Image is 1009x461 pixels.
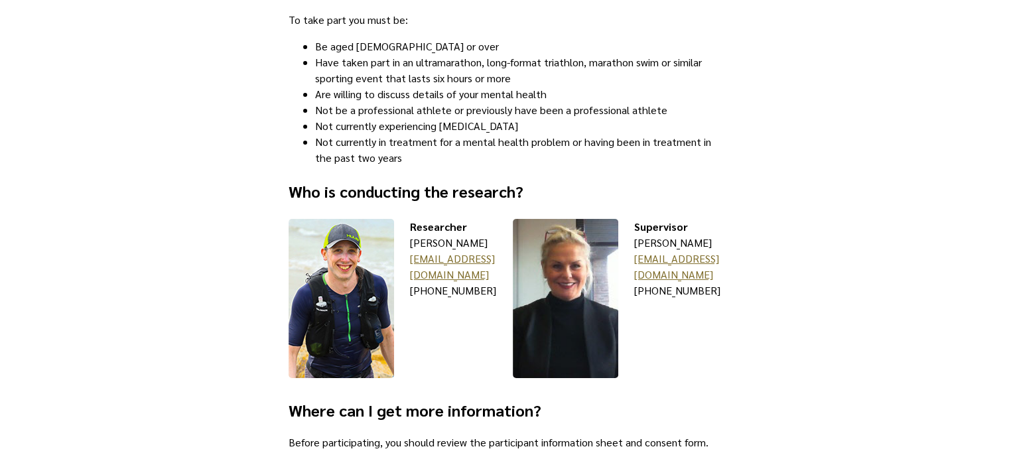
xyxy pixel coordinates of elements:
[289,12,721,28] p: To take part you must be:
[315,118,721,134] li: Not currently experiencing [MEDICAL_DATA]
[410,220,467,233] strong: Researcher
[634,220,688,233] strong: Supervisor
[634,219,721,382] div: [PERSON_NAME] [PHONE_NUMBER]
[513,219,618,378] img: Barbara Hannigan
[410,219,497,382] div: [PERSON_NAME] [PHONE_NUMBER]
[289,398,721,422] h2: Where can I get more information?
[315,38,721,54] li: Be aged [DEMOGRAPHIC_DATA] or over
[634,251,719,281] a: [EMAIL_ADDRESS][DOMAIN_NAME]
[289,219,394,378] img: Chris Worfolk
[410,251,495,281] a: [EMAIL_ADDRESS][DOMAIN_NAME]
[315,102,721,118] li: Not be a professional athlete or previously have been a professional athlete
[315,134,721,166] li: Not currently in treatment for a mental health problem or having been in treatment in the past tw...
[289,434,721,450] p: Before participating, you should review the participant information sheet and consent form.
[315,54,721,86] li: Have taken part in an ultramarathon, long-format triathlon, marathon swim or similar sporting eve...
[315,86,721,102] li: Are willing to discuss details of your mental health
[289,179,721,203] h2: Who is conducting the research?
